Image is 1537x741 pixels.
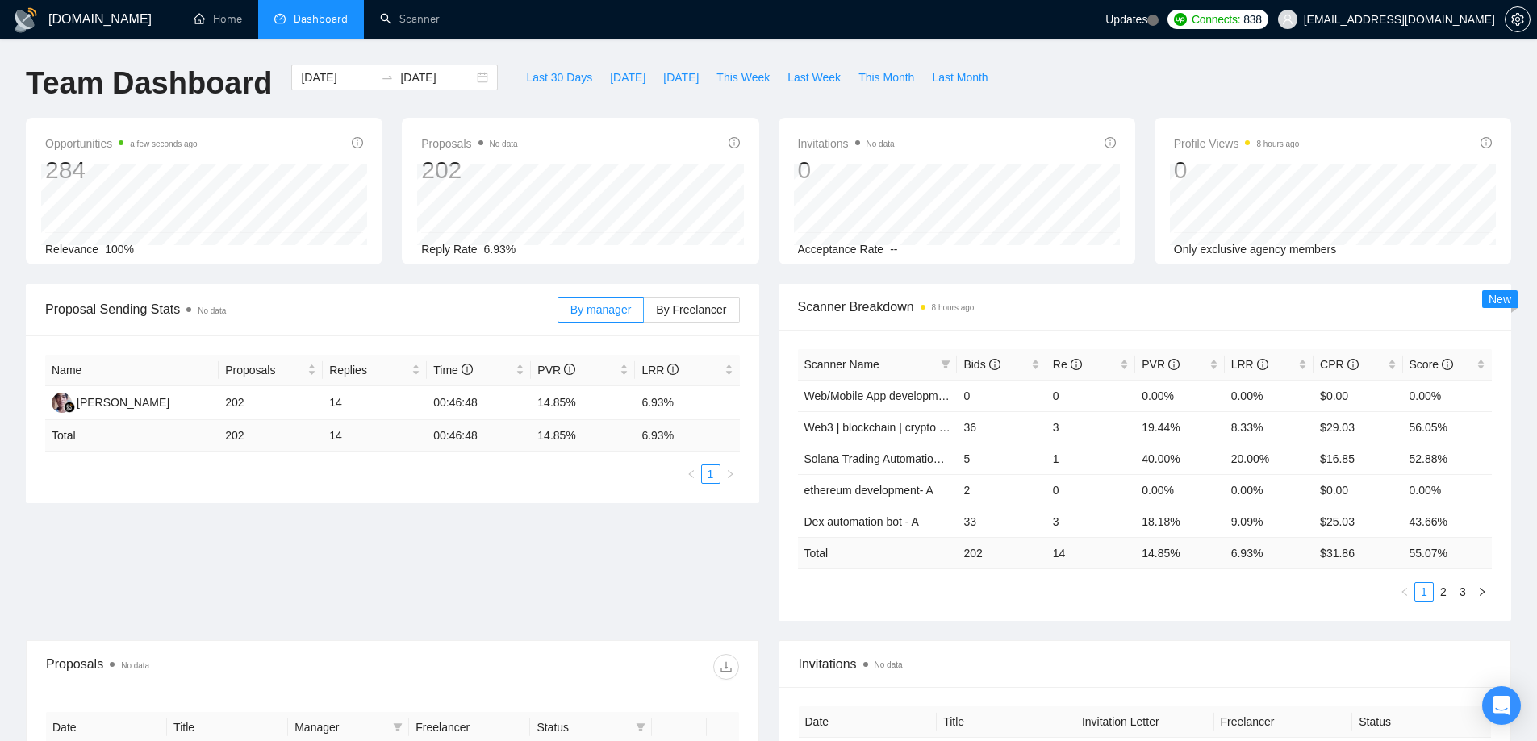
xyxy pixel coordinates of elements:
li: Next Page [1472,582,1492,602]
span: user [1282,14,1293,25]
a: Web/Mobile App development [804,389,954,402]
span: Profile Views [1174,134,1300,153]
td: 6.93 % [1225,537,1314,568]
span: info-circle [462,364,473,375]
li: Previous Page [1395,582,1414,602]
span: Opportunities [45,134,198,153]
span: By manager [570,303,631,316]
a: Web3 | blockchain | crypto | NFT | erc20 | [PERSON_NAME] on title- A [804,421,1157,434]
li: 1 [701,464,720,484]
button: Last 30 Days [517,65,601,90]
div: 0 [1174,155,1300,185]
img: gigradar-bm.png [64,402,75,413]
td: 18.18% [1135,506,1224,537]
span: info-circle [1168,359,1180,370]
span: Replies [329,361,408,379]
span: Reply Rate [421,243,477,256]
button: Last Month [923,65,996,90]
span: filter [941,360,950,369]
td: 6.93% [635,386,739,420]
span: info-circle [1105,137,1116,148]
td: 0.00% [1225,380,1314,411]
button: [DATE] [654,65,708,90]
th: Replies [323,355,427,386]
span: info-circle [1481,137,1492,148]
img: logo [13,7,39,33]
span: -- [890,243,897,256]
img: NK [52,393,72,413]
img: upwork-logo.png [1174,13,1187,26]
td: 202 [219,420,323,452]
td: 8.33% [1225,411,1314,443]
span: filter [393,722,403,732]
a: NK[PERSON_NAME] [52,395,169,408]
button: download [713,654,739,680]
div: 0 [798,155,895,185]
a: 1 [702,465,720,483]
td: 14.85% [531,386,635,420]
td: 0 [1046,380,1135,411]
span: Only exclusive agency members [1174,243,1337,256]
a: ethereum development- A [804,484,933,497]
td: Total [45,420,219,452]
span: LRR [1231,358,1268,371]
td: $29.03 [1314,411,1402,443]
span: left [687,469,696,479]
div: Open Intercom Messenger [1482,686,1521,725]
a: setting [1505,13,1531,26]
span: download [714,660,738,673]
td: 14.85 % [1135,537,1224,568]
td: Total [798,537,958,568]
span: right [1477,587,1487,597]
span: Time [433,364,472,377]
span: info-circle [667,364,679,375]
td: 0 [957,380,1046,411]
span: Proposals [225,361,304,379]
span: 838 [1243,10,1261,28]
time: 8 hours ago [1256,139,1299,148]
span: No data [198,306,226,315]
th: Date [799,706,938,738]
li: 1 [1414,582,1434,602]
span: filter [636,722,645,732]
td: 14 [323,420,427,452]
span: 6.93% [484,243,516,256]
span: info-circle [1347,359,1359,370]
time: 8 hours ago [932,303,975,312]
span: Last 30 Days [526,69,592,86]
button: Last Week [779,65,850,90]
button: right [720,464,740,484]
span: Manager [294,718,386,736]
a: 1 [1415,583,1433,601]
span: left [1400,587,1410,597]
th: Invitation Letter [1075,706,1214,738]
span: No data [875,660,903,669]
span: Dashboard [294,12,348,26]
span: PVR [1142,358,1180,371]
span: Score [1410,358,1453,371]
a: homeHome [194,12,242,26]
li: 3 [1453,582,1472,602]
span: Proposals [421,134,517,153]
span: right [725,469,735,479]
span: Relevance [45,243,98,256]
span: No data [490,139,518,148]
td: 0.00% [1403,474,1492,506]
span: Re [1053,358,1082,371]
td: 202 [957,537,1046,568]
td: 33 [957,506,1046,537]
span: Last Week [787,69,841,86]
button: This Month [850,65,923,90]
span: [DATE] [610,69,645,86]
button: This Week [708,65,779,90]
span: Status [537,718,629,736]
td: 40.00% [1135,443,1224,474]
span: filter [390,715,406,739]
span: By Freelancer [656,303,726,316]
td: 14 [323,386,427,420]
span: Connects: [1192,10,1240,28]
input: Start date [301,69,374,86]
div: 202 [421,155,517,185]
td: $ 31.86 [1314,537,1402,568]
